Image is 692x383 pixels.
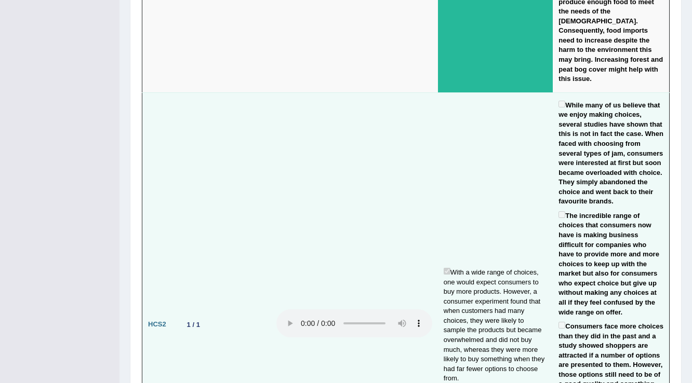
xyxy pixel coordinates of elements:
input: The incredible range of choices that consumers now have is making business difficult for companie... [558,211,565,218]
div: 1 / 1 [183,319,204,330]
label: The incredible range of choices that consumers now have is making business difficult for companie... [558,209,663,317]
label: While many of us believe that we enjoy making choices, several studies have shown that this is no... [558,99,663,207]
input: While many of us believe that we enjoy making choices, several studies have shown that this is no... [558,101,565,107]
input: Consumers face more choices than they did in the past and a study showed shoppers are attracted i... [558,322,565,329]
b: HCS2 [148,320,166,328]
